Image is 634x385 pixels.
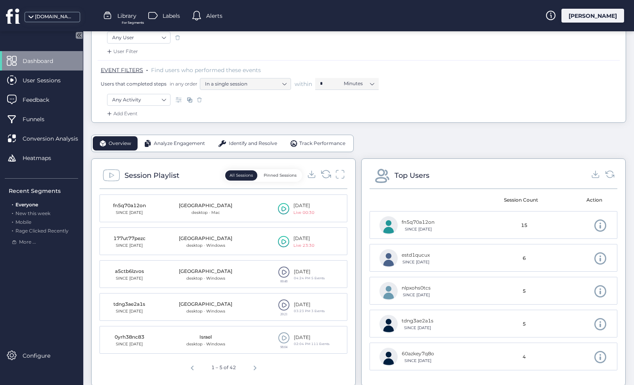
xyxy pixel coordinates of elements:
div: [PERSON_NAME] [561,9,624,23]
span: Library [117,11,136,20]
div: Add Event [105,110,138,118]
span: . [12,217,13,225]
span: Dashboard [23,57,65,65]
span: in any order [168,80,197,87]
div: [GEOGRAPHIC_DATA] [179,301,232,308]
button: All Sessions [225,170,257,181]
div: desktop · Mac [179,210,232,216]
span: 15 [521,222,527,229]
span: . [12,209,13,216]
span: Heatmaps [23,154,63,162]
span: Identify and Resolve [229,140,277,147]
div: desktop · Windows [179,275,232,282]
div: SINCE [DATE] [402,259,430,265]
div: desktop · Windows [186,341,225,347]
span: Alerts [206,11,222,20]
div: SINCE [DATE] [109,210,149,216]
div: [GEOGRAPHIC_DATA] [179,235,232,242]
div: SINCE [DATE] [402,358,434,364]
button: Next page [247,359,263,375]
div: nlpxohs0tcs [402,284,431,292]
div: [DATE] [293,235,314,242]
span: Find users who performed these events [151,67,261,74]
div: Live 23:30 [293,242,314,249]
span: More ... [19,238,36,246]
div: fn5q70a12on [402,219,435,226]
span: . [12,226,13,234]
span: within [295,80,312,88]
div: Session Playlist [125,170,179,181]
span: Overview [109,140,131,147]
div: 02:04 PM 111 Events [294,341,329,347]
div: SINCE [DATE] [402,226,435,233]
div: [DOMAIN_NAME] [35,13,75,21]
span: EVENT FILTERS [101,67,143,74]
span: Funnels [23,115,56,124]
span: New this week [15,210,50,216]
nz-select-item: In a single session [205,78,286,90]
div: [GEOGRAPHIC_DATA] [179,202,232,210]
span: Feedback [23,95,61,104]
div: Top Users [395,170,429,181]
div: desktop · Windows [179,308,232,314]
nz-select-item: Any Activity [112,94,165,106]
div: [DATE] [294,301,325,309]
span: Rage Clicked Recently [15,228,69,234]
div: 98:04 [278,345,290,349]
span: Track Performance [299,140,345,147]
button: Pinned Sessions [259,170,301,181]
mat-header-cell: Action [551,189,612,211]
div: 177ut77pezc [109,235,149,242]
div: Recent Segments [9,187,78,195]
div: SINCE [DATE] [402,325,433,331]
div: 60azkey7q8o [402,350,434,358]
div: SINCE [DATE] [402,292,431,298]
div: [GEOGRAPHIC_DATA] [179,268,232,275]
nz-select-item: Minutes [344,78,374,90]
div: SINCE [DATE] [109,341,149,347]
span: For Segments [122,20,144,25]
div: tdng3ae2a1s [402,317,433,325]
div: 0yrh38nc83 [109,334,149,341]
div: SINCE [DATE] [109,275,149,282]
div: 04:24 PM 5 Events [294,276,325,281]
span: . [146,65,148,73]
span: 5 [523,320,526,328]
div: a5ctb6lzvos [109,268,149,275]
span: Everyone [15,202,38,208]
div: 00:48 [278,280,290,283]
span: User Sessions [23,76,73,85]
div: 20:21 [278,313,290,316]
mat-header-cell: Session Count [491,189,552,211]
div: User Filter [105,48,138,55]
span: Mobile [15,219,31,225]
div: 03:23 PM 3 Events [294,309,325,314]
div: Israel [186,334,225,341]
span: Analyze Engagement [154,140,205,147]
span: 6 [523,255,526,262]
button: Previous page [184,359,200,375]
span: Configure [23,351,62,360]
div: tdng3ae2a1s [109,301,149,308]
div: desktop · Windows [179,242,232,249]
span: Conversion Analysis [23,134,90,143]
div: [DATE] [294,334,329,341]
div: Live 00:30 [293,210,314,216]
div: estd1qucux [402,252,430,259]
span: 5 [523,288,526,295]
span: . [12,200,13,208]
div: [DATE] [293,202,314,210]
div: SINCE [DATE] [109,242,149,249]
div: 1 – 5 of 42 [208,361,239,375]
div: fn5q70a12on [109,202,149,210]
span: Labels [163,11,180,20]
span: 4 [523,353,526,361]
span: Users that completed steps [101,80,167,87]
nz-select-item: Any User [112,32,165,44]
div: SINCE [DATE] [109,308,149,314]
div: [DATE] [294,268,325,276]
